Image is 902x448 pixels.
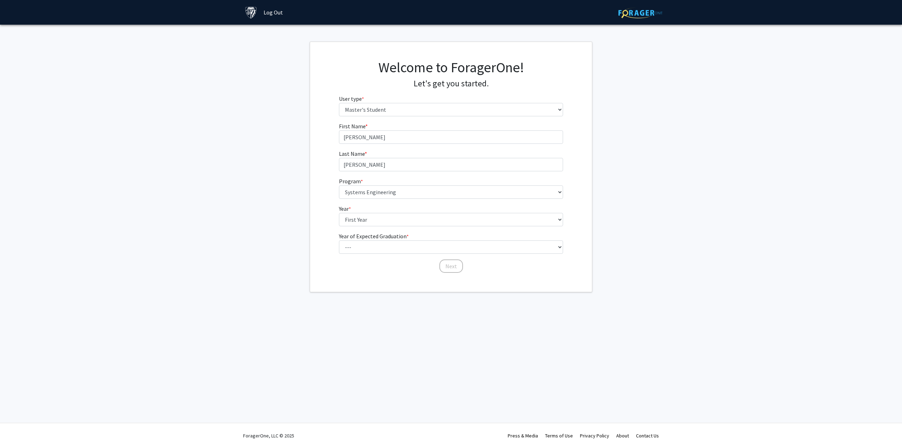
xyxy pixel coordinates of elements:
a: Terms of Use [545,432,573,439]
img: Johns Hopkins University Logo [245,6,257,19]
h4: Let's get you started. [339,79,563,89]
h1: Welcome to ForagerOne! [339,59,563,76]
a: Privacy Policy [580,432,609,439]
button: Next [439,259,463,273]
a: Press & Media [508,432,538,439]
label: Program [339,177,363,185]
div: ForagerOne, LLC © 2025 [243,423,294,448]
span: First Name [339,123,365,130]
img: ForagerOne Logo [618,7,662,18]
label: User type [339,94,364,103]
label: Year of Expected Graduation [339,232,409,240]
span: Last Name [339,150,365,157]
a: Contact Us [636,432,659,439]
a: About [616,432,629,439]
label: Year [339,204,351,213]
